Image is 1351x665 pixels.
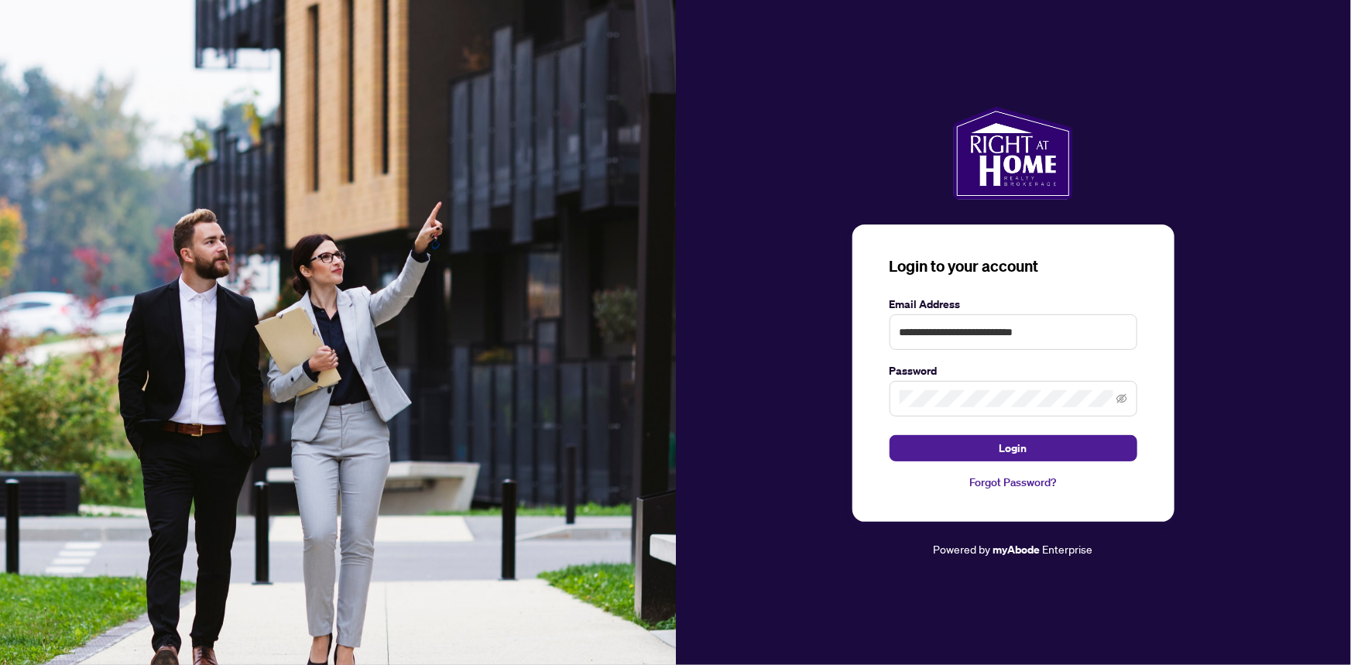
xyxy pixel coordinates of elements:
span: Powered by [934,542,991,556]
span: Enterprise [1043,542,1093,556]
button: Login [890,435,1137,461]
label: Email Address [890,296,1137,313]
img: ma-logo [953,107,1073,200]
keeper-lock: Open Keeper Popup [1109,323,1128,341]
keeper-lock: Open Keeper Popup [1093,390,1112,409]
a: Forgot Password? [890,474,1137,491]
a: myAbode [993,541,1041,558]
span: Login [1000,436,1027,461]
span: eye-invisible [1116,393,1127,404]
h3: Login to your account [890,255,1137,277]
label: Password [890,362,1137,379]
